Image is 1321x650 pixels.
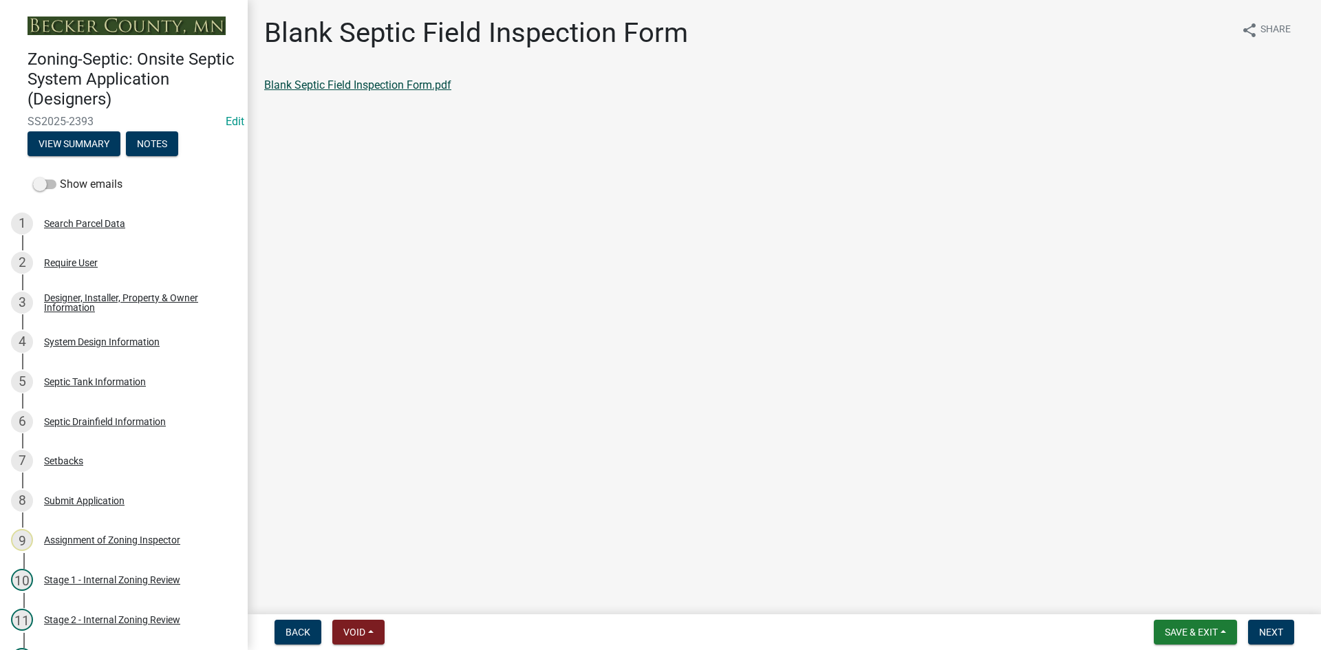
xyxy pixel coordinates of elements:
[28,115,220,128] span: SS2025-2393
[33,176,122,193] label: Show emails
[44,219,125,228] div: Search Parcel Data
[126,131,178,156] button: Notes
[343,627,365,638] span: Void
[286,627,310,638] span: Back
[264,17,688,50] h1: Blank Septic Field Inspection Form
[11,490,33,512] div: 8
[1165,627,1218,638] span: Save & Exit
[1248,620,1294,644] button: Next
[28,131,120,156] button: View Summary
[11,371,33,393] div: 5
[332,620,385,644] button: Void
[11,331,33,353] div: 4
[1230,17,1302,43] button: shareShare
[1154,620,1237,644] button: Save & Exit
[44,377,146,387] div: Septic Tank Information
[44,258,98,268] div: Require User
[28,17,226,35] img: Becker County, Minnesota
[11,292,33,314] div: 3
[1260,22,1291,39] span: Share
[11,252,33,274] div: 2
[11,529,33,551] div: 9
[44,535,180,545] div: Assignment of Zoning Inspector
[264,78,451,91] a: Blank Septic Field Inspection Form.pdf
[28,50,237,109] h4: Zoning-Septic: Onsite Septic System Application (Designers)
[226,115,244,128] wm-modal-confirm: Edit Application Number
[1259,627,1283,638] span: Next
[11,569,33,591] div: 10
[44,337,160,347] div: System Design Information
[44,417,166,426] div: Septic Drainfield Information
[44,575,180,585] div: Stage 1 - Internal Zoning Review
[226,115,244,128] a: Edit
[44,615,180,625] div: Stage 2 - Internal Zoning Review
[11,609,33,631] div: 11
[11,450,33,472] div: 7
[1241,22,1258,39] i: share
[28,139,120,150] wm-modal-confirm: Summary
[44,496,125,506] div: Submit Application
[44,293,226,312] div: Designer, Installer, Property & Owner Information
[44,456,83,466] div: Setbacks
[11,213,33,235] div: 1
[126,139,178,150] wm-modal-confirm: Notes
[11,411,33,433] div: 6
[275,620,321,644] button: Back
